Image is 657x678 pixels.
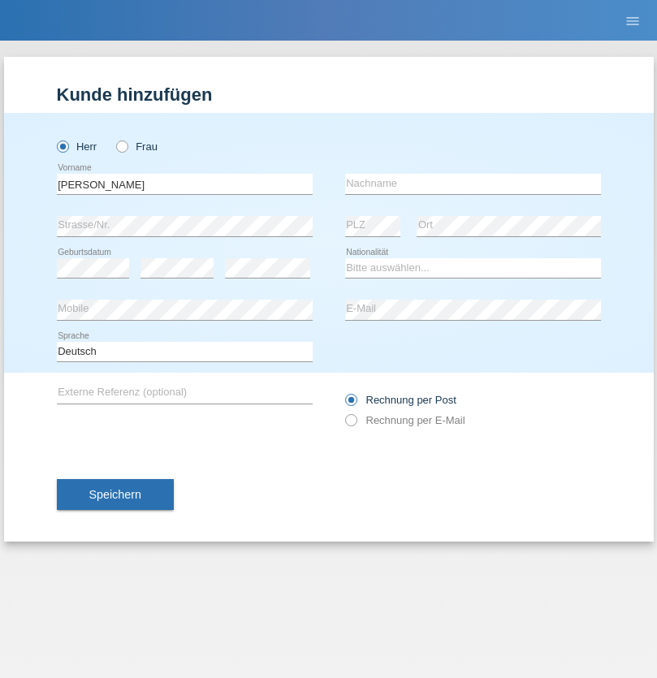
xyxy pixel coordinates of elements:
[345,394,356,414] input: Rechnung per Post
[625,13,641,29] i: menu
[345,414,356,434] input: Rechnung per E-Mail
[345,414,465,426] label: Rechnung per E-Mail
[616,15,649,25] a: menu
[57,140,67,151] input: Herr
[57,479,174,510] button: Speichern
[345,394,456,406] label: Rechnung per Post
[57,140,97,153] label: Herr
[116,140,127,151] input: Frau
[116,140,158,153] label: Frau
[57,84,601,105] h1: Kunde hinzufügen
[89,488,141,501] span: Speichern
